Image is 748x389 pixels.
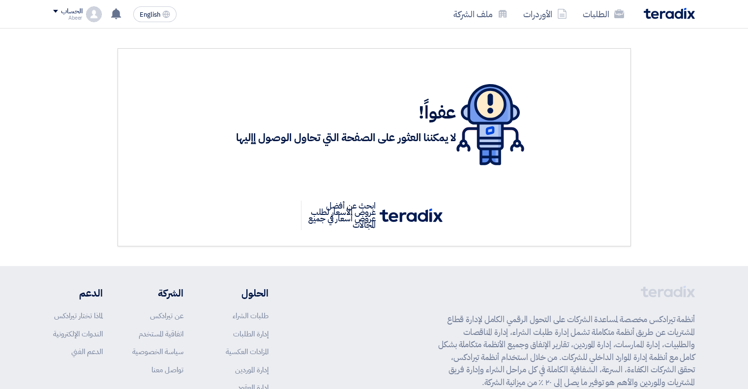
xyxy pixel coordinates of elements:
div: Abeer [53,15,82,21]
li: الشركة [132,286,183,300]
h1: عفواً! [236,102,456,123]
a: الندوات الإلكترونية [53,329,103,339]
a: الأوردرات [515,2,575,26]
a: سياسة الخصوصية [132,346,183,357]
span: English [140,11,160,18]
img: Teradix logo [644,8,695,19]
h3: لا يمكننا العثور على الصفحة التي تحاول الوصول إإليها [236,130,456,146]
button: English [133,6,177,22]
a: عن تيرادكس [150,310,183,321]
a: تواصل معنا [151,364,183,375]
img: profile_test.png [86,6,102,22]
a: المزادات العكسية [226,346,269,357]
a: لماذا تختار تيرادكس [54,310,103,321]
img: 404.svg [456,84,524,165]
a: اتفاقية المستخدم [139,329,183,339]
a: الطلبات [575,2,632,26]
a: ملف الشركة [446,2,515,26]
a: إدارة الطلبات [233,329,269,339]
div: الحساب [61,7,82,16]
a: طلبات الشراء [233,310,269,321]
a: الدعم الفني [71,346,103,357]
li: الدعم [53,286,103,300]
p: ابحث عن أفضل عروض الأسعار لطلب عروض أسعار في جميع المجالات [301,201,380,230]
a: إدارة الموردين [235,364,269,375]
li: الحلول [213,286,269,300]
img: tx_logo.svg [380,209,443,222]
p: أنظمة تيرادكس مخصصة لمساعدة الشركات على التحول الرقمي الكامل لإدارة قطاع المشتريات عن طريق أنظمة ... [438,313,695,389]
